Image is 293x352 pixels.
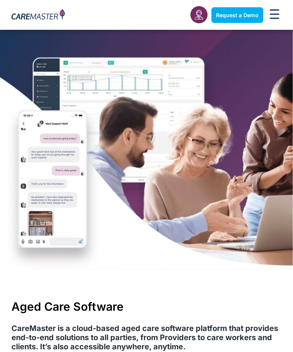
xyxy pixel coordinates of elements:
[211,7,263,23] a: Request a Demo
[11,324,278,351] strong: CareMaster is a cloud-based aged care software platform that provides end-to-end solutions to all...
[11,9,65,21] img: CareMaster Logo
[11,300,282,313] h1: Aged Care Software
[267,7,282,23] div: Menu Toggle
[216,12,259,18] span: Request a Demo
